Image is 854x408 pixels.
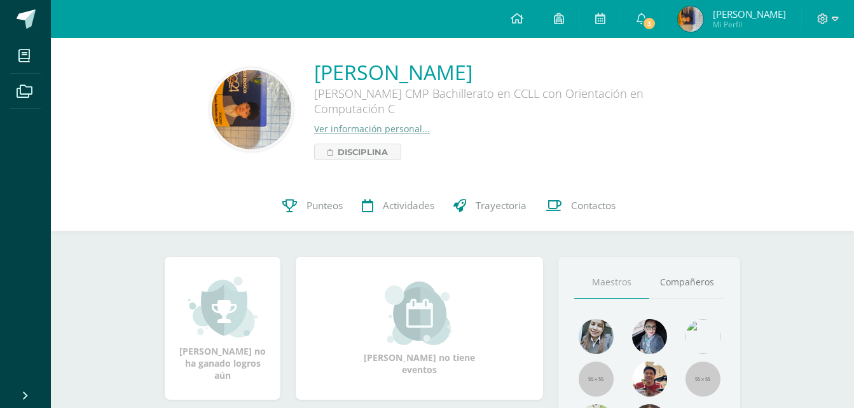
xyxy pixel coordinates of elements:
[306,199,343,212] span: Punteos
[678,6,703,32] img: 7330a4e21801a316bdcc830b1251f677.png
[713,19,786,30] span: Mi Perfil
[383,199,434,212] span: Actividades
[632,362,667,397] img: 11152eb22ca3048aebc25a5ecf6973a7.png
[536,180,625,231] a: Contactos
[713,8,786,20] span: [PERSON_NAME]
[177,275,268,381] div: [PERSON_NAME] no ha ganado logros aún
[685,362,720,397] img: 55x55
[385,282,454,345] img: event_small.png
[314,144,401,160] a: Disciplina
[476,199,527,212] span: Trayectoria
[632,319,667,354] img: b8baad08a0802a54ee139394226d2cf3.png
[642,17,656,31] span: 3
[356,282,483,376] div: [PERSON_NAME] no tiene eventos
[579,362,614,397] img: 55x55
[352,180,444,231] a: Actividades
[571,199,616,212] span: Contactos
[314,58,696,86] a: [PERSON_NAME]
[685,319,720,354] img: c25c8a4a46aeab7e345bf0f34826bacf.png
[574,266,649,299] a: Maestros
[314,86,696,123] div: [PERSON_NAME] CMP Bachillerato en CCLL con Orientación en Computación C
[212,70,291,149] img: 36a5b6cc08a63afe25fbe1cadb13fcd5.png
[273,180,352,231] a: Punteos
[649,266,724,299] a: Compañeros
[314,123,430,135] a: Ver información personal...
[188,275,258,339] img: achievement_small.png
[579,319,614,354] img: 45bd7986b8947ad7e5894cbc9b781108.png
[444,180,536,231] a: Trayectoria
[338,144,388,160] span: Disciplina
